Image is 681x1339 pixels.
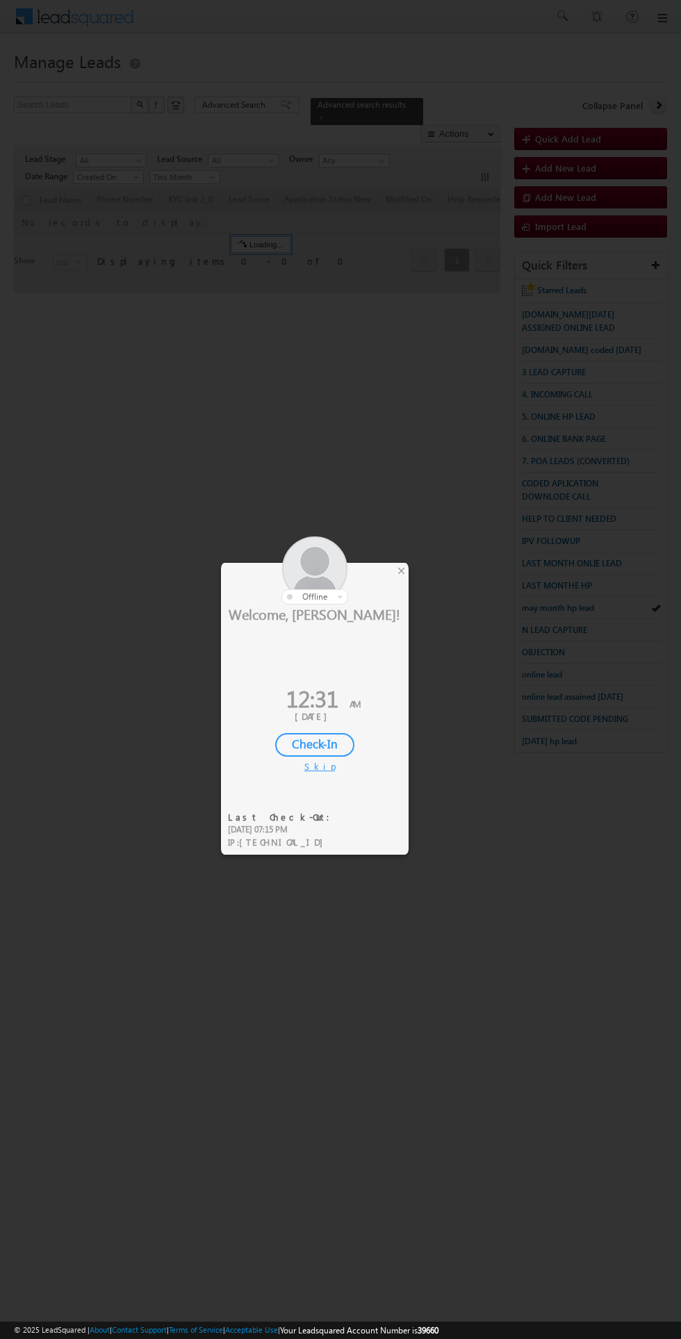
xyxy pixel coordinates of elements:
[302,591,327,602] span: offline
[169,1325,223,1334] a: Terms of Service
[239,836,330,848] span: [TECHNICAL_ID]
[231,710,398,723] div: [DATE]
[228,811,338,823] div: Last Check-Out:
[280,1325,438,1336] span: Your Leadsquared Account Number is
[275,733,354,757] div: Check-In
[418,1325,438,1336] span: 39660
[112,1325,167,1334] a: Contact Support
[90,1325,110,1334] a: About
[304,760,325,773] div: Skip
[350,698,361,709] span: AM
[394,563,409,578] div: ×
[221,605,409,623] div: Welcome, [PERSON_NAME]!
[228,836,338,849] div: IP :
[14,1324,438,1337] span: © 2025 LeadSquared | | | | |
[228,823,338,836] div: [DATE] 07:15 PM
[225,1325,278,1334] a: Acceptable Use
[286,682,338,714] span: 12:31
